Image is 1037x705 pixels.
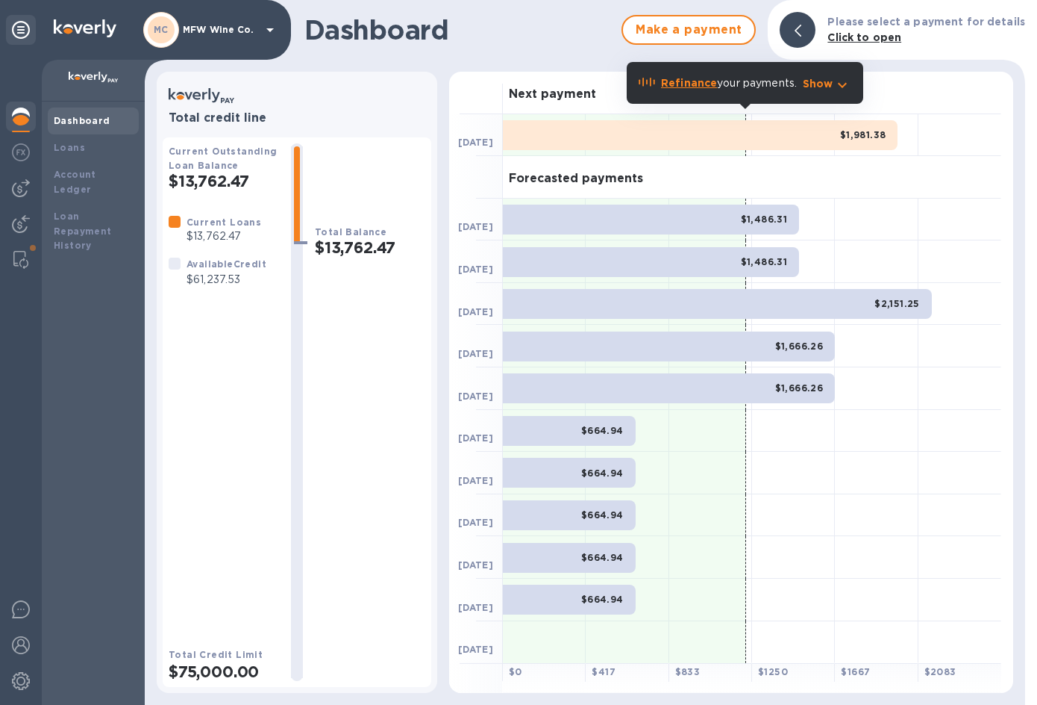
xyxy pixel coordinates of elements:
[458,264,493,275] b: [DATE]
[6,15,36,45] div: Unpin categories
[54,19,116,37] img: Logo
[315,226,386,237] b: Total Balance
[458,391,493,402] b: [DATE]
[775,382,824,394] b: $1,666.26
[581,509,624,521] b: $664.94
[661,77,717,89] b: Refinance
[758,666,788,677] b: $ 1250
[169,172,279,190] h2: $13,762.47
[741,214,788,225] b: $1,486.31
[509,666,522,677] b: $ 0
[841,666,870,677] b: $ 1667
[54,169,96,195] b: Account Ledger
[187,217,261,228] b: Current Loans
[458,137,493,148] b: [DATE]
[509,172,643,186] h3: Forecasted payments
[509,87,596,102] h3: Next payment
[187,272,266,288] p: $61,237.53
[304,14,614,46] h1: Dashboard
[187,258,266,270] b: Available Credit
[924,666,956,677] b: $ 2083
[592,666,615,677] b: $ 417
[183,25,257,35] p: MFW Wine Co.
[315,238,425,257] h2: $13,762.47
[675,666,701,677] b: $ 833
[635,21,742,39] span: Make a payment
[621,15,756,45] button: Make a payment
[803,76,851,91] button: Show
[458,221,493,232] b: [DATE]
[154,24,169,35] b: MC
[458,559,493,571] b: [DATE]
[581,425,624,436] b: $664.94
[169,111,425,125] h3: Total credit line
[187,229,261,244] p: $13,762.47
[661,75,797,91] p: your payments.
[775,341,824,352] b: $1,666.26
[458,432,493,444] b: [DATE]
[581,552,624,563] b: $664.94
[54,211,112,252] b: Loan Repayment History
[458,348,493,359] b: [DATE]
[803,76,833,91] p: Show
[169,649,263,660] b: Total Credit Limit
[458,517,493,528] b: [DATE]
[581,594,624,605] b: $664.94
[840,129,886,140] b: $1,981.38
[827,16,1025,28] b: Please select a payment for details
[169,662,279,681] h2: $75,000.00
[169,146,278,171] b: Current Outstanding Loan Balance
[54,142,85,153] b: Loans
[12,143,30,161] img: Foreign exchange
[581,468,624,479] b: $664.94
[827,31,901,43] b: Click to open
[458,644,493,655] b: [DATE]
[741,256,788,267] b: $1,486.31
[874,298,920,309] b: $2,151.25
[458,306,493,317] b: [DATE]
[458,475,493,486] b: [DATE]
[54,115,110,126] b: Dashboard
[458,602,493,613] b: [DATE]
